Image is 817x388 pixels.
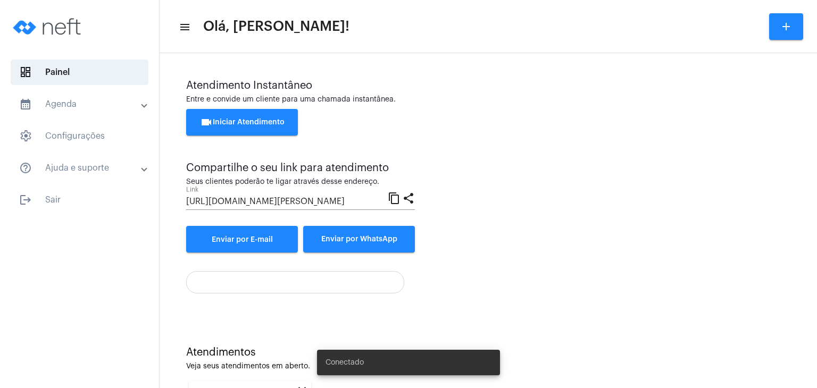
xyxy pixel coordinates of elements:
button: Enviar por WhatsApp [303,226,415,252]
span: Conectado [326,357,364,368]
mat-icon: sidenav icon [19,98,32,111]
mat-panel-title: Ajuda e suporte [19,162,142,174]
span: Configurações [11,123,148,149]
span: Enviar por WhatsApp [321,235,397,243]
span: Enviar por E-mail [212,236,273,243]
span: Olá, [PERSON_NAME]! [203,18,349,35]
div: Veja seus atendimentos em aberto. [186,362,790,370]
span: Painel [11,60,148,85]
div: Compartilhe o seu link para atendimento [186,162,415,174]
div: Atendimento Instantâneo [186,80,790,91]
mat-panel-title: Agenda [19,98,142,111]
mat-icon: videocam [200,116,213,129]
span: sidenav icon [19,130,32,142]
img: logo-neft-novo-2.png [9,5,88,48]
div: Atendimentos [186,347,790,358]
mat-icon: sidenav icon [19,193,32,206]
span: Sair [11,187,148,213]
mat-icon: sidenav icon [19,162,32,174]
span: sidenav icon [19,66,32,79]
mat-icon: share [402,191,415,204]
a: Enviar por E-mail [186,226,298,252]
mat-expansion-panel-header: sidenav iconAjuda e suporte [6,155,159,181]
div: Entre e convide um cliente para uma chamada instantânea. [186,96,790,104]
button: Iniciar Atendimento [186,109,298,136]
mat-icon: add [780,20,793,33]
mat-icon: content_copy [388,191,401,204]
span: Iniciar Atendimento [200,119,285,126]
mat-expansion-panel-header: sidenav iconAgenda [6,91,159,117]
mat-icon: sidenav icon [179,21,189,33]
div: Seus clientes poderão te ligar através desse endereço. [186,178,415,186]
